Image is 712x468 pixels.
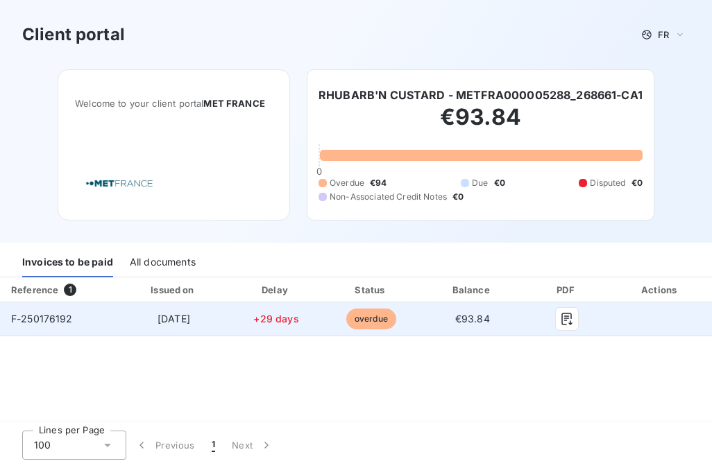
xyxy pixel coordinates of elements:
h6: RHUBARB'N CUSTARD - METFRA000005288_268661-CA1 [319,87,643,103]
div: Actions [611,283,709,297]
span: +29 days [253,313,298,324]
img: Company logo [75,164,164,203]
span: €0 [494,177,505,189]
div: Reference [11,284,58,295]
div: Delay [232,283,320,297]
div: All documents [130,248,196,277]
span: €93.84 [455,313,490,324]
h2: €93.84 [319,103,643,145]
span: Disputed [590,177,625,189]
div: Status [325,283,417,297]
h3: Client portal [22,22,125,47]
span: €0 [632,177,643,189]
span: 1 [64,284,76,296]
span: FR [658,29,669,40]
span: Overdue [330,177,364,189]
button: Previous [126,431,203,460]
span: [DATE] [158,313,190,324]
span: €0 [452,191,464,203]
span: 1 [212,438,215,452]
span: Due [472,177,488,189]
div: Invoices to be paid [22,248,113,277]
div: PDF [528,283,606,297]
span: MET FRANCE [203,98,265,109]
button: Next [223,431,282,460]
span: F-250176192 [11,313,73,324]
div: Balance [423,283,523,297]
div: Issued on [121,283,227,297]
span: Non-Associated Credit Notes [330,191,447,203]
span: overdue [346,309,396,329]
span: €94 [370,177,387,189]
span: Welcome to your client portal [75,98,273,109]
button: 1 [203,431,223,460]
span: 0 [316,166,322,177]
span: 100 [34,438,51,452]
